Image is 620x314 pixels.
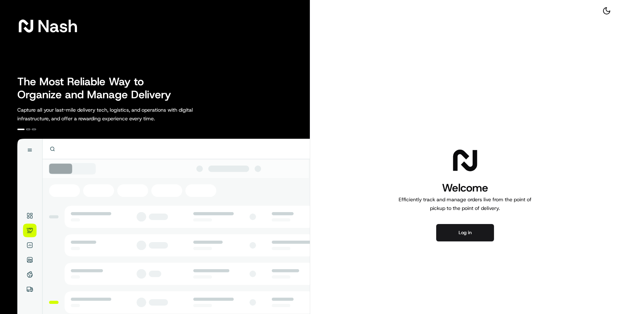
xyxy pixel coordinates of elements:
[396,195,534,212] p: Efficiently track and manage orders live from the point of pickup to the point of delivery.
[396,181,534,195] h1: Welcome
[17,75,179,101] h2: The Most Reliable Way to Organize and Manage Delivery
[17,106,225,123] p: Capture all your last-mile delivery tech, logistics, and operations with digital infrastructure, ...
[436,224,494,241] button: Log in
[38,19,78,33] span: Nash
